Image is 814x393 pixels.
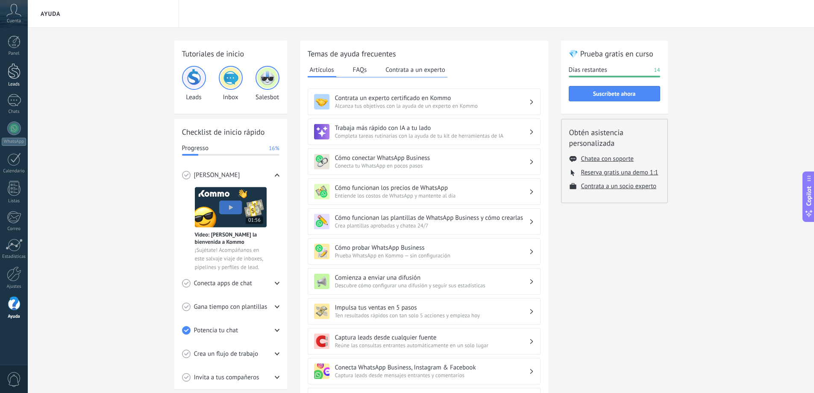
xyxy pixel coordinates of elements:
span: Entiende los costos de WhatsApp y mantente al día [335,192,529,199]
span: Progresso [182,144,209,153]
span: Copilot [805,186,813,206]
h2: Tutoriales de inicio [182,48,279,59]
span: Suscríbete ahora [593,91,636,97]
button: Reserva gratis una demo 1:1 [581,168,658,177]
h3: Conecta WhatsApp Business, Instagram & Facebook [335,363,529,372]
span: Captura leads desde mensajes entrantes y comentarios [335,372,529,379]
button: Contrata a un experto [383,63,447,76]
div: Ayuda [2,314,26,319]
div: Estadísticas [2,254,26,260]
span: Invita a tus compañeros [194,373,259,382]
div: Panel [2,51,26,56]
h3: Comienza a enviar una difusión [335,274,529,282]
span: Gana tiempo con plantillas [194,303,267,311]
div: Ajustes [2,284,26,290]
div: Listas [2,198,26,204]
h3: Captura leads desde cualquier fuente [335,334,529,342]
span: Prueba WhatsApp en Kommo — sin configuración [335,252,529,259]
h3: Impulsa tus ventas en 5 pasos [335,304,529,312]
span: [PERSON_NAME] [194,171,240,180]
h3: Cómo funcionan las plantillas de WhatsApp Business y cómo crearlas [335,214,529,222]
h3: Cómo funcionan los precios de WhatsApp [335,184,529,192]
div: Chats [2,109,26,115]
span: Conecta tu WhatsApp en pocos pasos [335,162,529,169]
span: Cuenta [7,18,21,24]
span: Completa tareas rutinarias con la ayuda de tu kit de herramientas de IA [335,132,529,139]
span: Alcanza tus objetivos con la ayuda de un experto en Kommo [335,102,529,109]
div: Calendario [2,168,26,174]
span: Potencia tu chat [194,326,238,335]
h3: Cómo conectar WhatsApp Business [335,154,529,162]
span: Ten resultados rápidos con tan solo 5 acciones y empieza hoy [335,312,529,319]
h2: Obtén asistencia personalizada [569,127,660,148]
h2: Temas de ayuda frecuentes [308,48,541,59]
h2: Checklist de inicio rápido [182,127,279,137]
span: Crea un flujo de trabajo [194,350,259,358]
button: Suscríbete ahora [569,86,660,101]
div: Leads [182,66,206,101]
h3: Contrata un experto certificado en Kommo [335,94,529,102]
h3: Trabaja más rápido con IA a tu lado [335,124,529,132]
span: ¡Sujétate! Acompáñanos en este salvaje viaje de inboxes, pipelines y perfiles de lead. [195,246,267,272]
div: Inbox [219,66,243,101]
button: Chatea con soporte [581,155,634,163]
button: Artículos [308,63,336,77]
div: Correo [2,226,26,232]
span: Descubre cómo configurar una difusión y seguir sus estadísticas [335,282,529,289]
span: Días restantes [569,66,607,74]
div: Leads [2,82,26,87]
button: Contrata a un socio experto [581,182,657,190]
span: 14 [654,66,660,74]
span: Vídeo: [PERSON_NAME] la bienvenida a Kommo [195,231,267,245]
img: Meet video [195,187,267,228]
span: 16% [269,144,279,153]
button: FAQs [351,63,369,76]
div: WhatsApp [2,138,26,146]
span: Conecta apps de chat [194,279,252,288]
h2: 💎 Prueba gratis en curso [569,48,660,59]
h3: Cómo probar WhatsApp Business [335,244,529,252]
div: Salesbot [256,66,279,101]
span: Crea plantillas aprobadas y chatea 24/7 [335,222,529,229]
span: Reúne las consultas entrantes automáticamente en un solo lugar [335,342,529,349]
